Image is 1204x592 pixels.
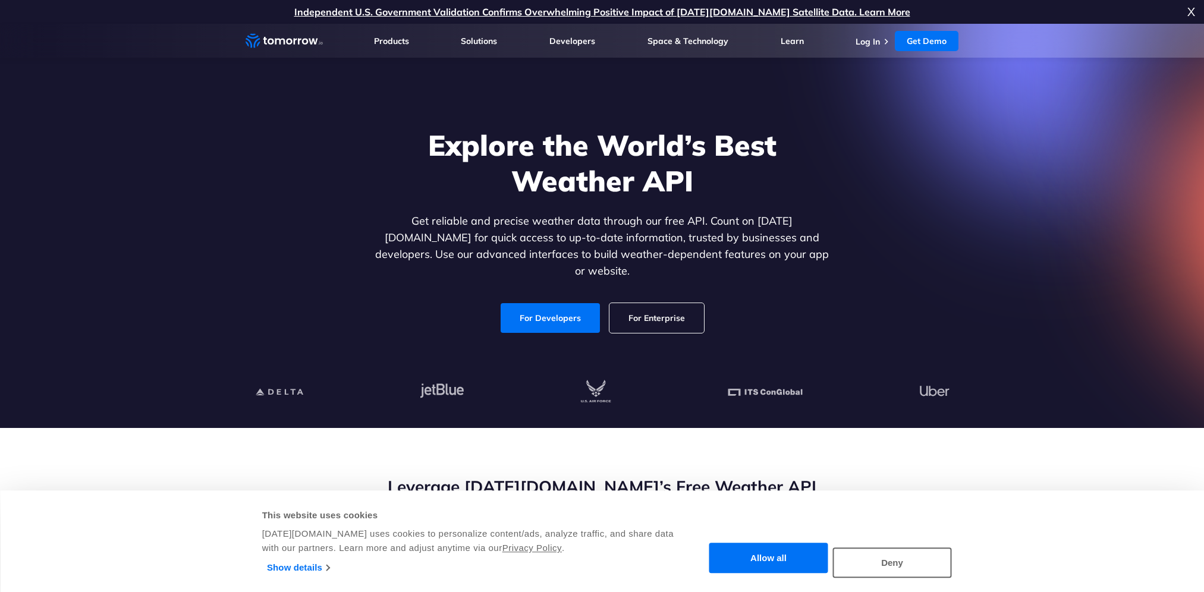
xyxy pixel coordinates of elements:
a: Privacy Policy [502,543,562,553]
a: Get Demo [895,31,958,51]
a: Learn [781,36,804,46]
a: Space & Technology [647,36,728,46]
a: Solutions [461,36,497,46]
a: Independent U.S. Government Validation Confirms Overwhelming Positive Impact of [DATE][DOMAIN_NAM... [294,6,910,18]
button: Allow all [709,543,828,574]
div: [DATE][DOMAIN_NAME] uses cookies to personalize content/ads, analyze traffic, and share data with... [262,527,675,555]
a: Products [374,36,409,46]
a: For Enterprise [609,303,704,333]
h2: Leverage [DATE][DOMAIN_NAME]’s Free Weather API [246,476,959,498]
h1: Explore the World’s Best Weather API [373,127,832,199]
a: Developers [549,36,595,46]
a: Show details [267,559,329,577]
a: Home link [246,32,323,50]
div: This website uses cookies [262,508,675,522]
p: Get reliable and precise weather data through our free API. Count on [DATE][DOMAIN_NAME] for quic... [373,213,832,279]
a: Log In [856,36,880,47]
button: Deny [833,547,952,578]
a: For Developers [501,303,600,333]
